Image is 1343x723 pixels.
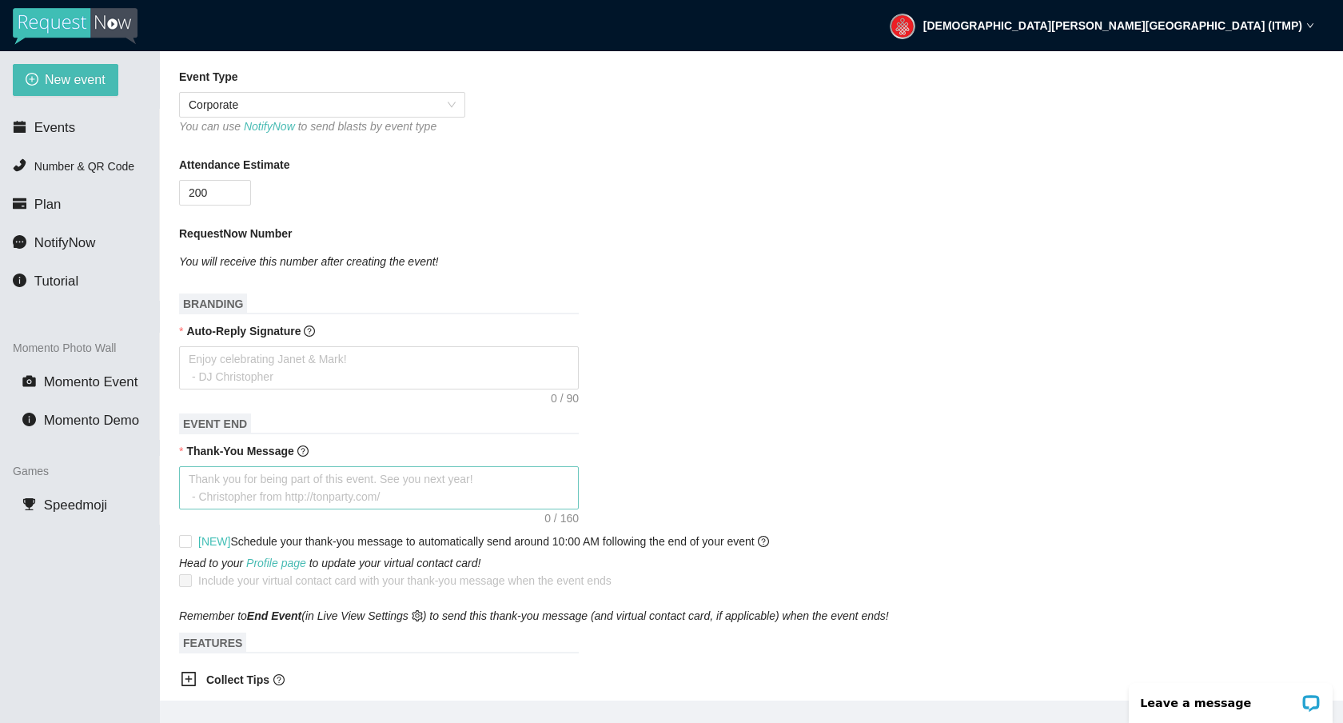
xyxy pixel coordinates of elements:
[179,118,465,135] div: You can use to send blasts by event type
[13,64,118,96] button: plus-circleNew event
[22,497,36,511] span: trophy
[297,445,309,457] span: question-circle
[206,673,269,686] b: Collect Tips
[189,93,456,117] span: Corporate
[179,413,251,434] span: EVENT END
[168,661,568,701] div: Collect Tipsquestion-circle
[22,374,36,388] span: camera
[186,445,293,457] b: Thank-You Message
[45,70,106,90] span: New event
[13,235,26,249] span: message
[246,557,306,569] a: Profile page
[304,326,315,337] span: question-circle
[244,120,295,133] a: NotifyNow
[34,274,78,289] span: Tutorial
[13,120,26,134] span: calendar
[34,160,134,173] span: Number & QR Code
[273,674,285,685] span: question-circle
[13,274,26,287] span: info-circle
[26,73,38,88] span: plus-circle
[1118,673,1343,723] iframe: LiveChat chat widget
[179,225,293,242] b: RequestNow Number
[179,156,289,174] b: Attendance Estimate
[179,255,439,268] i: You will receive this number after creating the event!
[186,325,301,338] b: Auto-Reply Signature
[179,294,247,314] span: BRANDING
[34,197,62,212] span: Plan
[13,158,26,172] span: phone
[198,535,230,548] span: [NEW]
[44,374,138,389] span: Momento Event
[34,235,95,250] span: NotifyNow
[34,120,75,135] span: Events
[179,68,238,86] b: Event Type
[13,8,137,45] img: RequestNow
[44,413,139,428] span: Momento Demo
[181,671,197,687] span: plus-square
[247,609,301,622] b: End Event
[179,609,889,622] i: Remember to (in Live View Settings ) to send this thank-you message (and virtual contact card, if...
[758,536,769,547] span: question-circle
[13,197,26,210] span: credit-card
[890,14,915,39] img: ACg8ocI7wnu8eZKq3Rw7qrTK8k__tfAsfKOWQ91RFG614jtlIrO-j27m=s96-c
[198,574,612,587] span: Include your virtual contact card with your thank-you message when the event ends
[412,610,423,621] span: setting
[22,413,36,426] span: info-circle
[923,19,1302,32] strong: [DEMOGRAPHIC_DATA][PERSON_NAME][GEOGRAPHIC_DATA] (ITMP)
[44,497,107,513] span: Speedmoji
[179,633,246,653] span: FEATURES
[1306,22,1314,30] span: down
[198,535,769,548] span: Schedule your thank-you message to automatically send around 10:00 AM following the end of your e...
[179,557,480,569] i: Head to your to update your virtual contact card!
